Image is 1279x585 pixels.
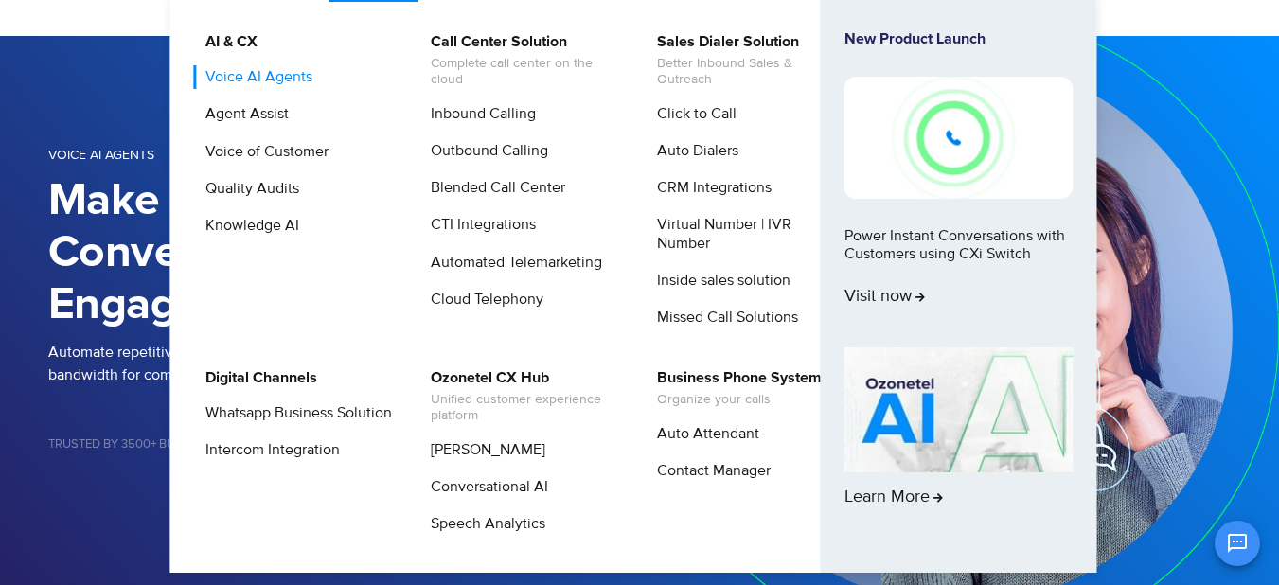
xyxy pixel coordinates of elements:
a: Business Phone SystemOrganize your calls [645,366,825,411]
span: Organize your calls [657,392,822,408]
a: Quality Audits [193,177,302,201]
h5: Trusted by 3500+ Businesses [48,438,640,451]
a: Whatsapp Business Solution [193,401,395,425]
a: Digital Channels [193,366,320,390]
img: New-Project-17.png [844,77,1074,198]
span: Complete call center on the cloud [431,56,617,88]
a: Voice of Customer [193,140,331,164]
p: Automate repetitive tasks and common queries at scale. Save agent bandwidth for complex and high ... [48,341,640,386]
a: Automated Telemarketing [418,251,605,275]
a: Cloud Telephony [418,288,546,311]
span: Better Inbound Sales & Outreach [657,56,844,88]
a: AI & CX [193,30,260,54]
a: Speech Analytics [418,512,548,536]
div: 1 / 7 [48,493,168,516]
a: Blended Call Center [418,176,568,200]
a: Conversational AI [418,475,551,499]
a: Outbound Calling [418,139,551,163]
h1: Make Your Customer Conversations More Engaging & Meaningful [48,175,640,331]
span: Visit now [844,287,925,308]
a: Virtual Number | IVR Number [645,213,846,255]
a: Inbound Calling [418,102,539,126]
span: Voice AI Agents [48,147,154,163]
button: Open chat [1215,521,1260,566]
a: CTI Integrations [418,213,539,237]
a: Call Center SolutionComplete call center on the cloud [418,30,620,91]
a: Ozonetel CX HubUnified customer experience platform [418,366,620,427]
a: Sales Dialer SolutionBetter Inbound Sales & Outreach [645,30,846,91]
a: Intercom Integration [193,438,343,462]
a: Auto Dialers [645,139,741,163]
a: Contact Manager [645,459,773,483]
a: [PERSON_NAME] [418,438,548,462]
a: Learn More [844,347,1074,541]
a: New Product LaunchPower Instant Conversations with Customers using CXi SwitchVisit now [844,30,1074,340]
a: Voice AI Agents [193,65,315,89]
a: Missed Call Solutions [645,306,801,329]
a: Knowledge AI [193,214,302,238]
span: Unified customer experience platform [431,392,617,424]
a: Agent Assist [193,102,292,126]
img: AI [844,347,1074,472]
a: Click to Call [645,102,739,126]
span: Learn More [844,487,943,508]
div: Image Carousel [48,488,640,522]
a: Auto Attendant [645,422,762,446]
a: Inside sales solution [645,269,793,292]
a: CRM Integrations [645,176,774,200]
